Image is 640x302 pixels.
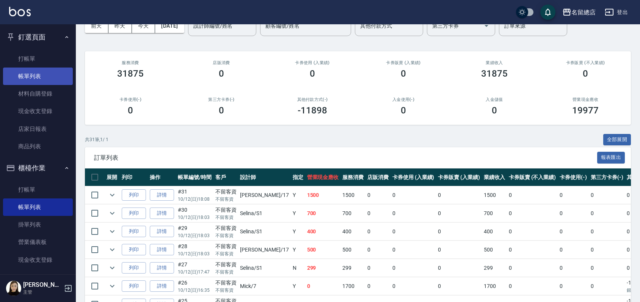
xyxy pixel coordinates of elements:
[436,223,482,241] td: 0
[3,181,73,198] a: 打帳單
[219,68,224,79] h3: 0
[310,68,315,79] h3: 0
[507,168,558,186] th: 卡券販賣 (不入業績)
[481,68,508,79] h3: 31875
[6,281,21,296] img: Person
[105,168,120,186] th: 展開
[215,279,237,287] div: 不留客資
[122,226,146,238] button: 列印
[122,244,146,256] button: 列印
[558,277,589,295] td: 0
[589,186,625,204] td: 0
[436,241,482,259] td: 0
[3,50,73,68] a: 打帳單
[150,280,174,292] a: 詳情
[492,105,497,116] h3: 0
[589,241,625,259] td: 0
[3,120,73,138] a: 店家日報表
[436,259,482,277] td: 0
[589,204,625,222] td: 0
[589,259,625,277] td: 0
[558,223,589,241] td: 0
[291,204,305,222] td: Y
[238,223,290,241] td: Selina /S1
[482,223,507,241] td: 400
[571,8,596,17] div: 名留總店
[305,204,341,222] td: 700
[583,68,588,79] h3: 0
[107,208,118,219] button: expand row
[391,259,436,277] td: 0
[276,60,349,65] h2: 卡券使用 (入業績)
[436,277,482,295] td: 0
[176,204,213,222] td: #30
[482,277,507,295] td: 1700
[558,168,589,186] th: 卡券使用(-)
[185,97,258,102] h2: 第三方卡券(-)
[507,241,558,259] td: 0
[391,241,436,259] td: 0
[176,241,213,259] td: #28
[365,168,391,186] th: 店販消費
[507,223,558,241] td: 0
[391,186,436,204] td: 0
[3,85,73,102] a: 材料自購登錄
[178,250,212,257] p: 10/12 (日) 18:03
[107,280,118,292] button: expand row
[305,223,341,241] td: 400
[291,241,305,259] td: Y
[122,208,146,219] button: 列印
[507,204,558,222] td: 0
[215,188,237,196] div: 不留客資
[298,105,327,116] h3: -11898
[150,189,174,201] a: 詳情
[507,277,558,295] td: 0
[3,68,73,85] a: 帳單列表
[436,186,482,204] td: 0
[589,168,625,186] th: 第三方卡券(-)
[215,232,237,239] p: 不留客資
[391,223,436,241] td: 0
[3,251,73,269] a: 現金收支登錄
[150,262,174,274] a: 詳情
[178,214,212,221] p: 10/12 (日) 18:03
[178,287,212,294] p: 10/12 (日) 16:35
[23,289,62,296] p: 主管
[365,241,391,259] td: 0
[238,204,290,222] td: Selina /S1
[176,223,213,241] td: #29
[602,5,631,19] button: 登出
[365,259,391,277] td: 0
[482,168,507,186] th: 業績收入
[572,105,599,116] h3: 19977
[3,102,73,120] a: 現金收支登錄
[540,5,555,20] button: save
[85,19,108,33] button: 前天
[367,60,440,65] h2: 卡券販賣 (入業績)
[215,250,237,257] p: 不留客資
[107,189,118,201] button: expand row
[122,262,146,274] button: 列印
[340,204,365,222] td: 700
[291,259,305,277] td: N
[291,168,305,186] th: 指定
[238,241,290,259] td: [PERSON_NAME] /17
[391,204,436,222] td: 0
[3,138,73,155] a: 商品列表
[94,154,597,162] span: 訂單列表
[3,198,73,216] a: 帳單列表
[176,259,213,277] td: #27
[238,259,290,277] td: Selina /S1
[401,105,406,116] h3: 0
[120,168,148,186] th: 列印
[3,216,73,233] a: 掛單列表
[340,186,365,204] td: 1500
[482,204,507,222] td: 700
[23,281,62,289] h5: [PERSON_NAME]
[365,204,391,222] td: 0
[589,223,625,241] td: 0
[215,242,237,250] div: 不留客資
[558,204,589,222] td: 0
[558,259,589,277] td: 0
[559,5,599,20] button: 名留總店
